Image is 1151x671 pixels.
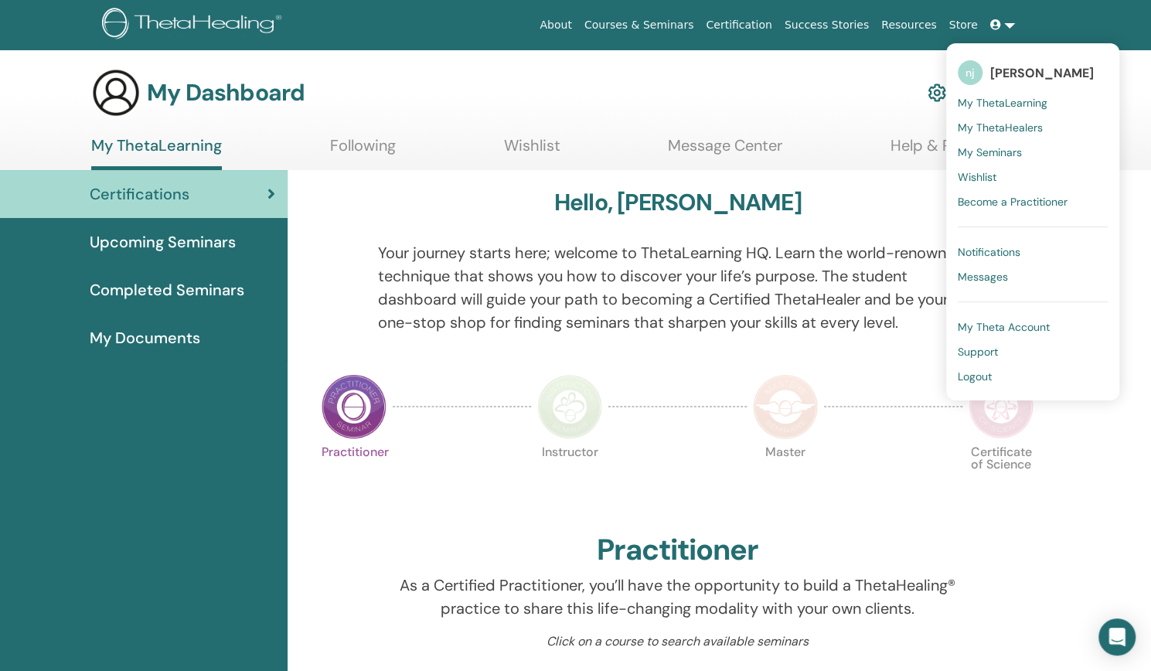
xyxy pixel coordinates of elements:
[504,136,560,166] a: Wishlist
[958,345,998,359] span: Support
[958,315,1108,339] a: My Theta Account
[330,136,396,166] a: Following
[322,374,387,439] img: Practitioner
[969,446,1034,511] p: Certificate of Science
[537,446,602,511] p: Instructor
[90,326,200,349] span: My Documents
[753,446,818,511] p: Master
[958,60,982,85] span: nj
[958,195,1068,209] span: Become a Practitioner
[91,68,141,118] img: generic-user-icon.jpg
[958,55,1108,90] a: nj[PERSON_NAME]
[554,189,802,216] h3: Hello, [PERSON_NAME]
[875,11,943,39] a: Resources
[533,11,577,39] a: About
[958,165,1108,189] a: Wishlist
[958,121,1043,135] span: My ThetaHealers
[90,182,189,206] span: Certifications
[91,136,222,170] a: My ThetaLearning
[958,364,1108,389] a: Logout
[958,240,1108,264] a: Notifications
[969,374,1034,439] img: Certificate of Science
[1098,618,1136,656] div: Open Intercom Messenger
[90,230,236,254] span: Upcoming Seminars
[753,374,818,439] img: Master
[700,11,778,39] a: Certification
[958,96,1047,110] span: My ThetaLearning
[958,145,1022,159] span: My Seminars
[378,574,978,620] p: As a Certified Practitioner, you’ll have the opportunity to build a ThetaHealing® practice to sha...
[928,76,1013,110] a: My Account
[322,446,387,511] p: Practitioner
[102,8,287,43] img: logo.png
[958,339,1108,364] a: Support
[890,136,1015,166] a: Help & Resources
[378,632,978,651] p: Click on a course to search available seminars
[578,11,700,39] a: Courses & Seminars
[778,11,875,39] a: Success Stories
[958,90,1108,115] a: My ThetaLearning
[958,189,1108,214] a: Become a Practitioner
[147,79,305,107] h3: My Dashboard
[958,370,992,383] span: Logout
[958,270,1008,284] span: Messages
[537,374,602,439] img: Instructor
[378,241,978,334] p: Your journey starts here; welcome to ThetaLearning HQ. Learn the world-renowned technique that sh...
[668,136,782,166] a: Message Center
[958,170,996,184] span: Wishlist
[958,320,1050,334] span: My Theta Account
[958,264,1108,289] a: Messages
[990,65,1094,81] span: [PERSON_NAME]
[958,245,1020,259] span: Notifications
[958,140,1108,165] a: My Seminars
[597,533,758,568] h2: Practitioner
[90,278,244,301] span: Completed Seminars
[958,115,1108,140] a: My ThetaHealers
[943,11,984,39] a: Store
[928,80,946,106] img: cog.svg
